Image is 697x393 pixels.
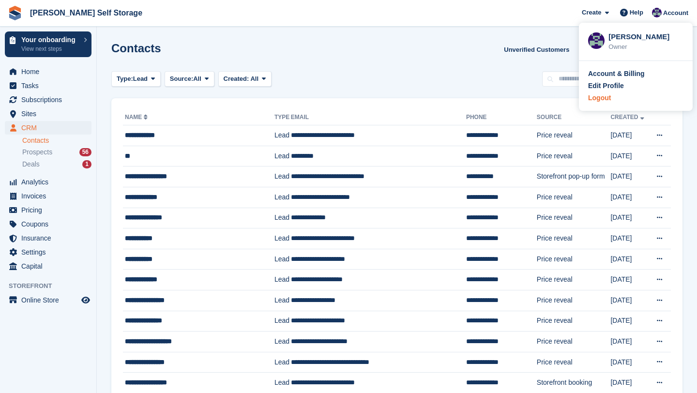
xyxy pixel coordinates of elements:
span: Capital [21,259,79,273]
td: Lead [274,311,291,332]
td: [DATE] [610,228,649,249]
td: Price reveal [537,311,611,332]
button: Created: All [218,71,272,87]
td: Price reveal [537,270,611,290]
span: All [250,75,258,82]
img: Matthew Jones [588,32,605,49]
span: Type: [117,74,133,84]
td: [DATE] [610,125,649,146]
p: View next steps [21,45,79,53]
a: Your onboarding View next steps [5,31,91,57]
a: menu [5,259,91,273]
div: Owner [608,42,683,52]
td: Lead [274,270,291,290]
td: [DATE] [610,187,649,208]
td: [DATE] [610,146,649,166]
span: Analytics [21,175,79,189]
td: [DATE] [610,249,649,270]
td: Lead [274,125,291,146]
td: Price reveal [537,208,611,228]
a: menu [5,121,91,135]
div: [PERSON_NAME] [608,31,683,40]
span: Sites [21,107,79,121]
button: Type: Lead [111,71,161,87]
a: menu [5,93,91,106]
span: Deals [22,160,40,169]
a: menu [5,217,91,231]
td: Lead [274,208,291,228]
td: [DATE] [610,166,649,187]
a: Preview store [80,294,91,306]
td: Price reveal [537,249,611,270]
td: Lead [274,228,291,249]
a: Name [125,114,150,121]
td: Lead [274,352,291,373]
a: [PERSON_NAME] Self Storage [26,5,146,21]
a: Prospects 56 [22,147,91,157]
td: [DATE] [610,270,649,290]
th: Source [537,110,611,125]
a: menu [5,203,91,217]
span: Create [582,8,601,17]
span: Prospects [22,148,52,157]
span: All [193,74,201,84]
span: Tasks [21,79,79,92]
a: menu [5,189,91,203]
td: Lead [274,146,291,166]
td: Price reveal [537,228,611,249]
p: Your onboarding [21,36,79,43]
h1: Contacts [111,42,161,55]
a: menu [5,293,91,307]
td: Price reveal [537,332,611,352]
span: Online Store [21,293,79,307]
td: Price reveal [537,146,611,166]
a: Deals 1 [22,159,91,169]
div: 1 [82,160,91,168]
span: Invoices [21,189,79,203]
span: Home [21,65,79,78]
div: 56 [79,148,91,156]
span: Account [663,8,688,18]
td: Lead [274,332,291,352]
span: Settings [21,245,79,259]
div: Edit Profile [588,81,624,91]
td: [DATE] [610,352,649,373]
td: [DATE] [610,311,649,332]
th: Email [291,110,466,125]
span: Pricing [21,203,79,217]
td: Lead [274,249,291,270]
td: Price reveal [537,125,611,146]
span: Subscriptions [21,93,79,106]
span: Coupons [21,217,79,231]
a: menu [5,231,91,245]
td: Storefront pop-up form [537,166,611,187]
th: Type [274,110,291,125]
span: Insurance [21,231,79,245]
span: Source: [170,74,193,84]
td: Price reveal [537,352,611,373]
td: Lead [274,166,291,187]
span: Help [630,8,643,17]
td: [DATE] [610,332,649,352]
td: Price reveal [537,187,611,208]
span: CRM [21,121,79,135]
a: menu [5,245,91,259]
a: Contacts [22,136,91,145]
span: Storefront [9,281,96,291]
div: Logout [588,93,611,103]
a: menu [5,65,91,78]
td: [DATE] [610,208,649,228]
a: Edit Profile [588,81,683,91]
button: Source: All [165,71,214,87]
a: Created [610,114,646,121]
td: Price reveal [537,290,611,311]
a: Logout [588,93,683,103]
span: Lead [133,74,148,84]
span: Created: [224,75,249,82]
div: Account & Billing [588,69,645,79]
td: Lead [274,187,291,208]
a: Unverified Customers [500,42,573,58]
th: Phone [466,110,537,125]
button: Export [577,42,620,58]
td: [DATE] [610,290,649,311]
